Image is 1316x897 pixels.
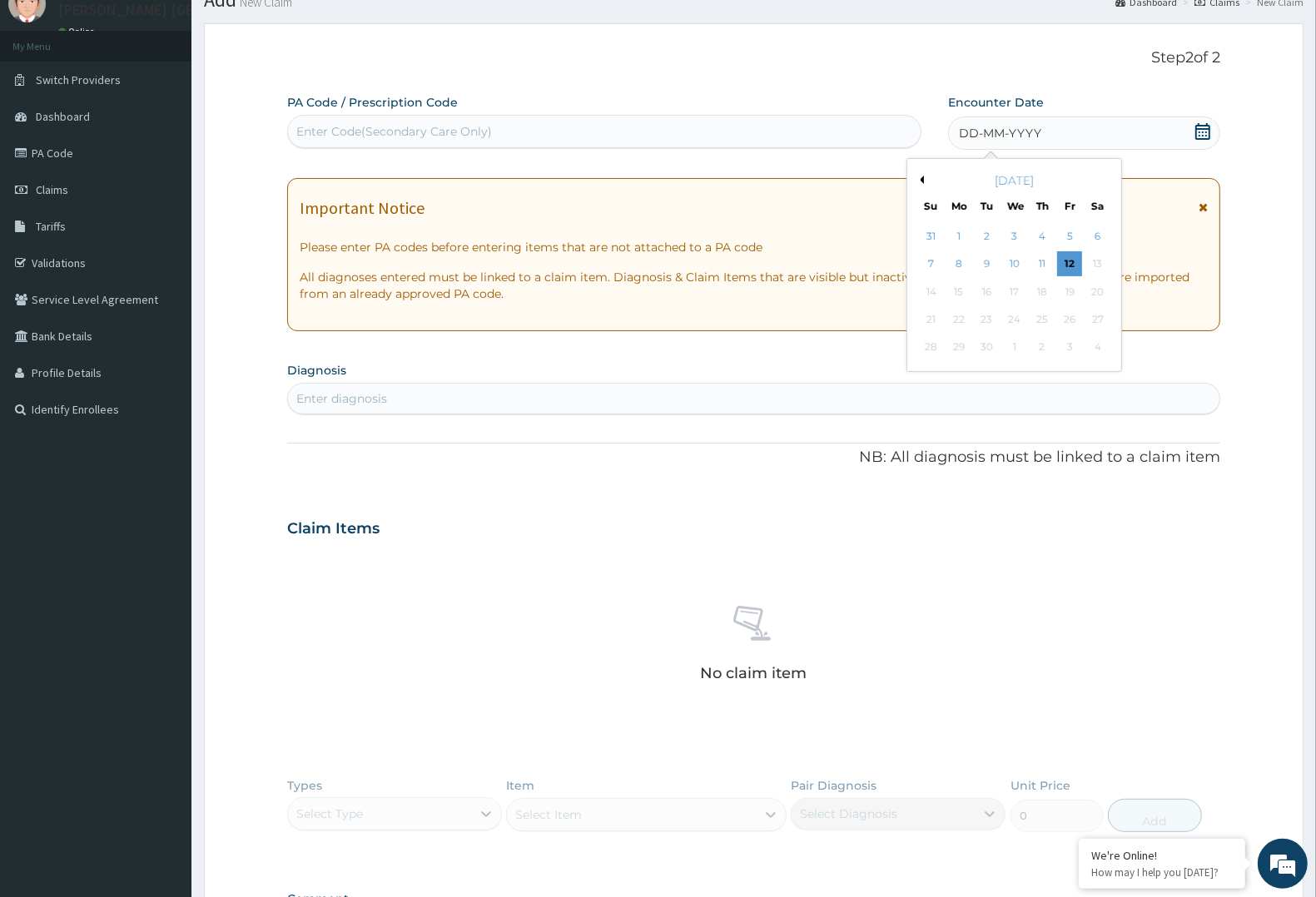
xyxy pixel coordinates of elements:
div: Not available Thursday, September 25th, 2025 [1030,307,1055,332]
div: Not available Saturday, October 4th, 2025 [1085,335,1110,360]
div: Not available Monday, September 22nd, 2025 [946,307,971,332]
div: Sa [1091,199,1105,213]
span: Switch Providers [36,72,121,87]
p: NB: All diagnosis must be linked to a claim item [287,447,1220,468]
div: Choose Thursday, September 11th, 2025 [1030,252,1055,277]
div: month 2025-09 [917,223,1111,362]
div: Choose Sunday, August 31st, 2025 [919,224,944,249]
div: Choose Monday, September 1st, 2025 [946,224,971,249]
span: We're online! [97,210,230,378]
h3: Claim Items [287,520,380,538]
div: Choose Tuesday, September 2nd, 2025 [975,224,1000,249]
div: Choose Friday, September 5th, 2025 [1058,224,1083,249]
div: Th [1035,199,1050,213]
div: Not available Saturday, September 27th, 2025 [1085,307,1110,332]
div: Tu [980,199,994,213]
div: Not available Wednesday, September 17th, 2025 [1002,280,1027,305]
div: Choose Thursday, September 4th, 2025 [1030,224,1055,249]
p: No claim item [700,665,807,681]
div: Not available Sunday, September 28th, 2025 [919,335,944,360]
div: Choose Wednesday, September 3rd, 2025 [1002,224,1027,249]
label: PA Code / Prescription Code [287,94,458,111]
div: Not available Sunday, September 21st, 2025 [919,307,944,332]
div: Not available Monday, September 29th, 2025 [946,335,971,360]
label: Diagnosis [287,362,346,379]
p: All diagnoses entered must be linked to a claim item. Diagnosis & Claim Items that are visible bu... [300,269,1208,302]
div: Not available Thursday, October 2nd, 2025 [1030,335,1055,360]
span: Claims [36,182,68,197]
button: Previous Month [916,176,924,184]
img: d_794563401_company_1708531726252_794563401 [31,83,67,125]
div: Choose Sunday, September 7th, 2025 [919,252,944,277]
div: Not available Friday, September 19th, 2025 [1058,280,1083,305]
div: Choose Friday, September 12th, 2025 [1058,252,1083,277]
div: Chat with us now [87,93,280,115]
div: Su [924,199,938,213]
div: Not available Tuesday, September 30th, 2025 [975,335,1000,360]
div: We're Online! [1091,848,1233,863]
div: Not available Saturday, September 13th, 2025 [1085,252,1110,277]
p: [PERSON_NAME] [GEOGRAPHIC_DATA] [58,2,308,17]
label: Encounter Date [948,94,1044,111]
div: Not available Thursday, September 18th, 2025 [1030,280,1055,305]
div: Not available Wednesday, September 24th, 2025 [1002,307,1027,332]
div: Mo [951,199,966,213]
span: Dashboard [36,109,90,124]
div: Not available Tuesday, September 23rd, 2025 [975,307,1000,332]
h1: Important Notice [300,199,425,217]
div: Enter diagnosis [296,390,387,407]
p: Step 2 of 2 [287,49,1220,67]
div: Not available Friday, September 26th, 2025 [1058,307,1083,332]
div: Choose Saturday, September 6th, 2025 [1085,224,1110,249]
span: DD-MM-YYYY [959,125,1041,141]
textarea: Type your message and hit 'Enter' [8,454,317,513]
p: How may I help you today? [1091,865,1233,880]
p: Please enter PA codes before entering items that are not attached to a PA code [300,239,1208,255]
div: Fr [1063,199,1077,213]
a: Online [58,26,98,37]
div: We [1007,199,1021,213]
div: Choose Monday, September 8th, 2025 [946,252,971,277]
div: Not available Sunday, September 14th, 2025 [919,280,944,305]
div: Enter Code(Secondary Care Only) [296,123,492,140]
div: Choose Tuesday, September 9th, 2025 [975,252,1000,277]
div: Not available Tuesday, September 16th, 2025 [975,280,1000,305]
div: Minimize live chat window [273,8,313,48]
div: Not available Saturday, September 20th, 2025 [1085,280,1110,305]
div: [DATE] [914,172,1115,189]
div: Not available Monday, September 15th, 2025 [946,280,971,305]
div: Not available Friday, October 3rd, 2025 [1058,335,1083,360]
div: Not available Wednesday, October 1st, 2025 [1002,335,1027,360]
span: Tariffs [36,219,66,234]
div: Choose Wednesday, September 10th, 2025 [1002,252,1027,277]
